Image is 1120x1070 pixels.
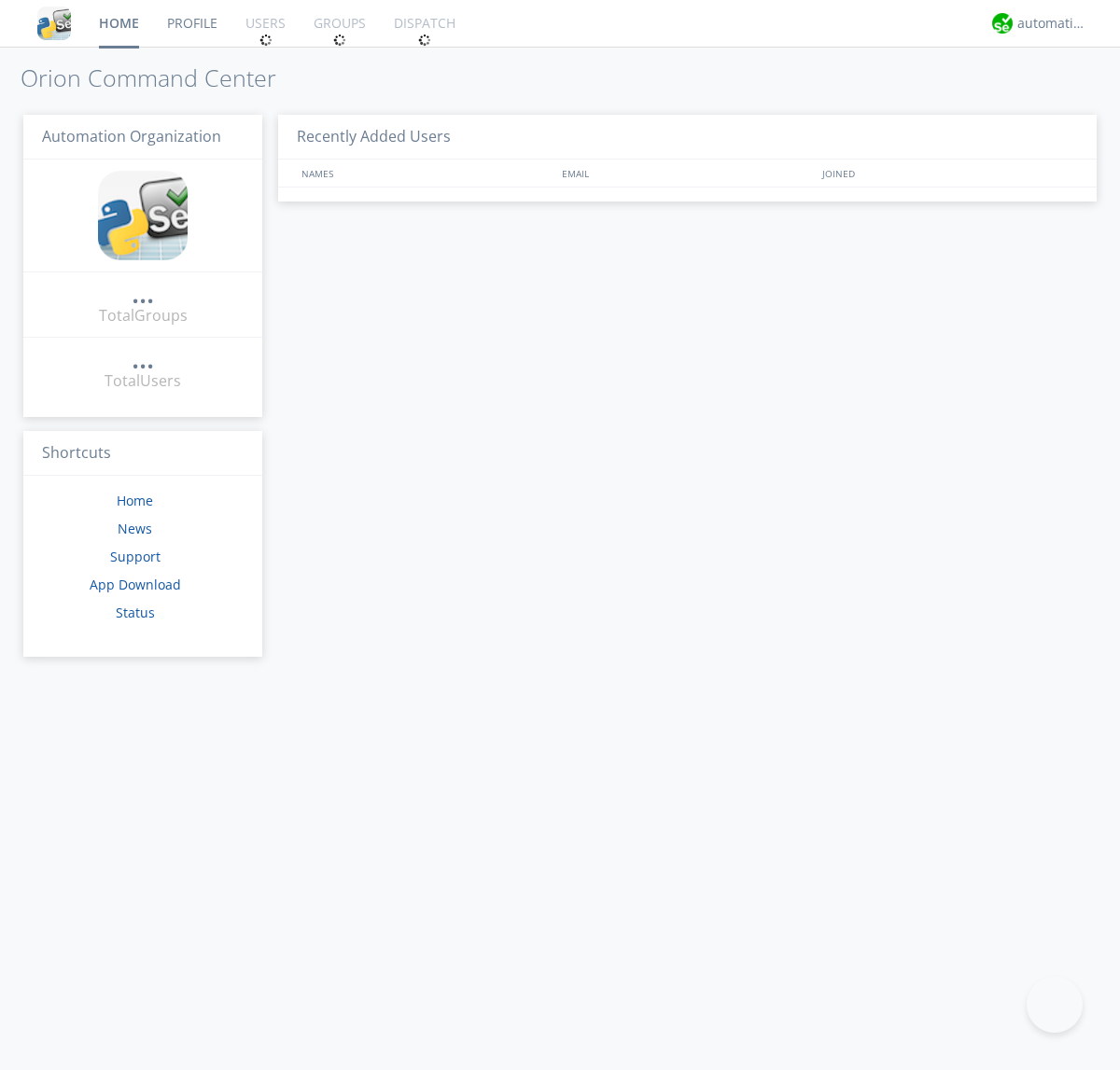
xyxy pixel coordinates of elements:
[259,34,273,47] img: spin.svg
[557,160,818,187] div: EMAIL
[297,160,553,187] div: NAMES
[42,126,221,146] span: Automation Organization
[117,492,153,509] a: Home
[1027,977,1083,1033] iframe: Toggle Customer Support
[992,13,1013,34] img: d2d01cd9b4174d08988066c6d424eccd
[116,604,155,621] a: Status
[118,520,152,537] a: News
[1017,14,1087,33] div: automation+atlas
[90,576,181,593] a: App Download
[132,284,154,302] div: ...
[132,284,154,305] a: ...
[98,171,188,260] img: cddb5a64eb264b2086981ab96f4c1ba7
[818,160,1079,187] div: JOINED
[132,349,154,370] a: ...
[105,370,181,392] div: Total Users
[110,548,161,565] a: Support
[23,431,262,477] h3: Shortcuts
[333,34,346,47] img: spin.svg
[278,115,1097,160] h3: Recently Added Users
[99,305,188,327] div: Total Groups
[37,7,71,40] img: cddb5a64eb264b2086981ab96f4c1ba7
[132,349,154,368] div: ...
[418,34,431,47] img: spin.svg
